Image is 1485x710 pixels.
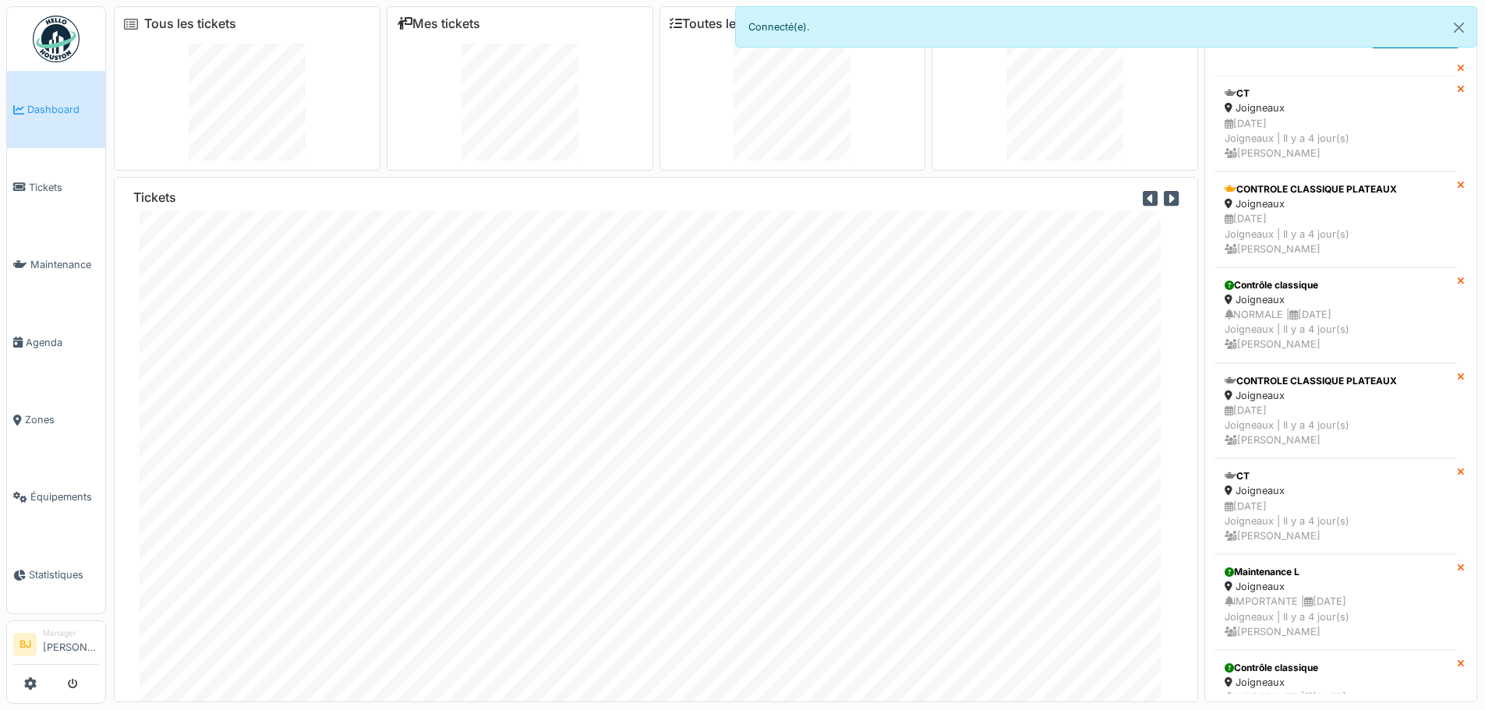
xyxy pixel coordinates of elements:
[13,633,37,656] li: BJ
[13,627,99,665] a: BJ Manager[PERSON_NAME]
[133,190,176,205] h6: Tickets
[1225,196,1447,211] div: Joigneaux
[1225,661,1447,675] div: Contrôle classique
[397,16,480,31] a: Mes tickets
[1225,675,1447,690] div: Joigneaux
[1225,594,1447,639] div: IMPORTANTE | [DATE] Joigneaux | Il y a 4 jour(s) [PERSON_NAME]
[1225,87,1447,101] div: CT
[1215,267,1457,363] a: Contrôle classique Joigneaux NORMALE |[DATE]Joigneaux | Il y a 4 jour(s) [PERSON_NAME]
[7,226,105,303] a: Maintenance
[1225,388,1447,403] div: Joigneaux
[30,257,99,272] span: Maintenance
[1225,116,1447,161] div: [DATE] Joigneaux | Il y a 4 jour(s) [PERSON_NAME]
[1225,469,1447,483] div: CT
[43,627,99,661] li: [PERSON_NAME]
[27,102,99,117] span: Dashboard
[25,412,99,427] span: Zones
[1225,182,1447,196] div: CONTROLE CLASSIQUE PLATEAUX
[43,627,99,639] div: Manager
[7,303,105,380] a: Agenda
[1215,171,1457,267] a: CONTROLE CLASSIQUE PLATEAUX Joigneaux [DATE]Joigneaux | Il y a 4 jour(s) [PERSON_NAME]
[1225,307,1447,352] div: NORMALE | [DATE] Joigneaux | Il y a 4 jour(s) [PERSON_NAME]
[1225,579,1447,594] div: Joigneaux
[1225,101,1447,115] div: Joigneaux
[1215,363,1457,459] a: CONTROLE CLASSIQUE PLATEAUX Joigneaux [DATE]Joigneaux | Il y a 4 jour(s) [PERSON_NAME]
[735,6,1478,48] div: Connecté(e).
[1225,483,1447,498] div: Joigneaux
[1225,278,1447,292] div: Contrôle classique
[1225,374,1447,388] div: CONTROLE CLASSIQUE PLATEAUX
[1225,211,1447,256] div: [DATE] Joigneaux | Il y a 4 jour(s) [PERSON_NAME]
[1225,499,1447,544] div: [DATE] Joigneaux | Il y a 4 jour(s) [PERSON_NAME]
[29,567,99,582] span: Statistiques
[1225,403,1447,448] div: [DATE] Joigneaux | Il y a 4 jour(s) [PERSON_NAME]
[1225,565,1447,579] div: Maintenance L
[144,16,236,31] a: Tous les tickets
[33,16,80,62] img: Badge_color-CXgf-gQk.svg
[7,71,105,148] a: Dashboard
[7,536,105,613] a: Statistiques
[1441,7,1476,48] button: Close
[1215,554,1457,650] a: Maintenance L Joigneaux IMPORTANTE |[DATE]Joigneaux | Il y a 4 jour(s) [PERSON_NAME]
[1215,458,1457,554] a: CT Joigneaux [DATE]Joigneaux | Il y a 4 jour(s) [PERSON_NAME]
[30,489,99,504] span: Équipements
[7,148,105,225] a: Tickets
[1225,292,1447,307] div: Joigneaux
[29,180,99,195] span: Tickets
[1215,76,1457,171] a: CT Joigneaux [DATE]Joigneaux | Il y a 4 jour(s) [PERSON_NAME]
[7,458,105,535] a: Équipements
[7,381,105,458] a: Zones
[670,16,786,31] a: Toutes les tâches
[26,335,99,350] span: Agenda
